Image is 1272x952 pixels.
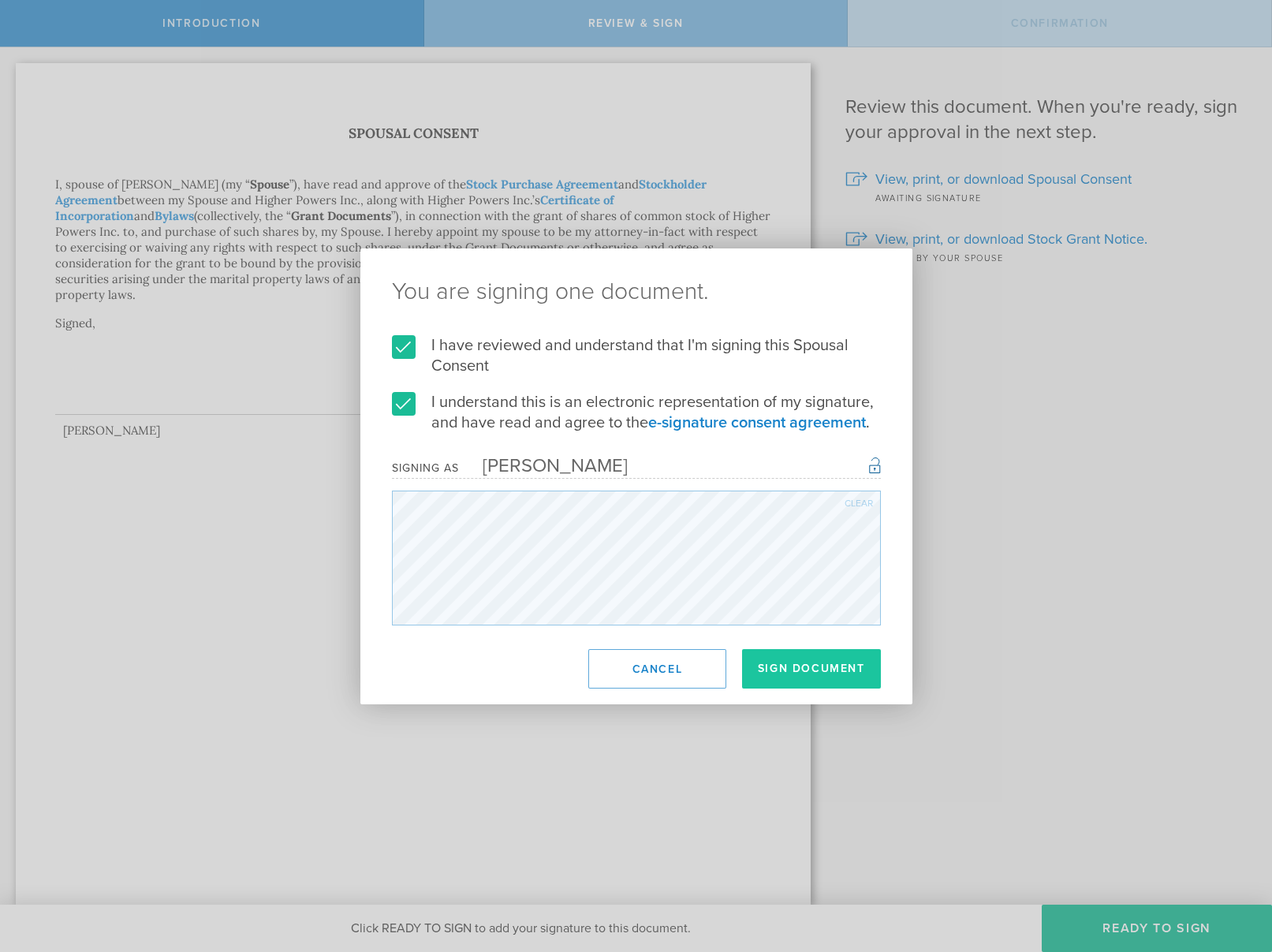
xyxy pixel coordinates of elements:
[742,649,881,689] button: Sign Document
[588,649,726,689] button: Cancel
[648,413,866,432] a: e-signature consent agreement
[392,392,881,433] label: I understand this is an electronic representation of my signature, and have read and agree to the .
[392,280,881,304] ng-pluralize: You are signing one document.
[392,461,459,475] div: Signing as
[392,335,881,376] label: I have reviewed and understand that I'm signing this Spousal Consent
[459,454,628,477] div: [PERSON_NAME]
[1193,829,1272,905] iframe: Chat Widget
